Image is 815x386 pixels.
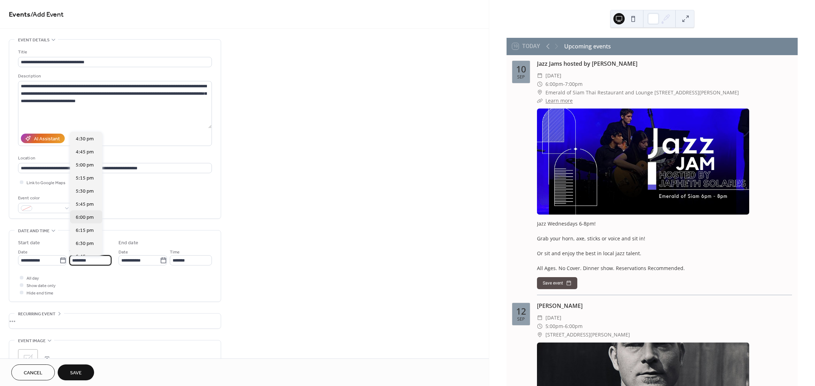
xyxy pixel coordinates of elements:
span: 5:00pm [545,322,563,331]
span: Date and time [18,227,50,235]
button: Cancel [11,364,55,380]
div: ​ [537,314,543,322]
div: ​ [537,88,543,97]
div: AI Assistant [34,135,60,143]
span: 6:00pm [545,80,563,88]
span: Show date only [27,282,56,289]
a: Events [9,8,30,22]
span: / Add Event [30,8,64,22]
span: Hide end time [27,289,53,297]
span: Event image [18,337,46,345]
div: 10 [516,65,526,74]
span: [DATE] [545,71,561,80]
span: Save [70,369,82,377]
span: 5:30 pm [76,188,94,195]
div: Location [18,154,210,162]
div: Start date [18,239,40,247]
span: Cancel [24,369,42,377]
div: ​ [537,96,543,105]
span: Link to Google Maps [27,179,65,187]
div: [PERSON_NAME] [537,302,792,310]
span: Time [170,248,180,256]
span: 6:00 pm [76,214,94,221]
span: Event details [18,36,50,44]
span: 6:30 pm [76,240,94,247]
div: ​ [537,322,543,331]
div: Event color [18,194,71,202]
span: 7:00pm [565,80,583,88]
a: Jazz Jams hosted by [PERSON_NAME] [537,60,637,68]
div: ​ [537,331,543,339]
span: - [563,80,565,88]
div: Sep [517,317,525,322]
div: ​ [537,80,543,88]
div: End date [119,239,138,247]
div: Title [18,48,210,56]
span: 6:00pm [565,322,583,331]
div: ; [18,349,38,369]
span: Date [119,248,128,256]
button: AI Assistant [21,134,65,143]
button: Save event [537,277,577,289]
span: 6:45 pm [76,253,94,261]
div: ••• [9,314,221,328]
span: Emerald of Siam Thai Restaurant and Lounge [STREET_ADDRESS][PERSON_NAME] [545,88,739,97]
div: Sep [517,75,525,80]
span: 5:45 pm [76,201,94,208]
span: [DATE] [545,314,561,322]
span: Recurring event [18,310,56,318]
div: Description [18,72,210,80]
span: 5:15 pm [76,175,94,182]
span: 4:30 pm [76,135,94,143]
span: Date [18,248,28,256]
span: 6:15 pm [76,227,94,234]
a: Learn more [545,97,573,104]
span: All day [27,275,39,282]
div: Upcoming events [564,42,611,51]
span: - [563,322,565,331]
button: Save [58,364,94,380]
span: Time [69,248,79,256]
div: 12 [516,307,526,316]
div: Jazz Wednesdays 6-8pm! Grab your horn, axe, sticks or voice and sit in! Or sit and enjoy the best... [537,220,792,272]
div: ​ [537,71,543,80]
span: [STREET_ADDRESS][PERSON_NAME] [545,331,630,339]
span: 4:45 pm [76,148,94,156]
span: 5:00 pm [76,162,94,169]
